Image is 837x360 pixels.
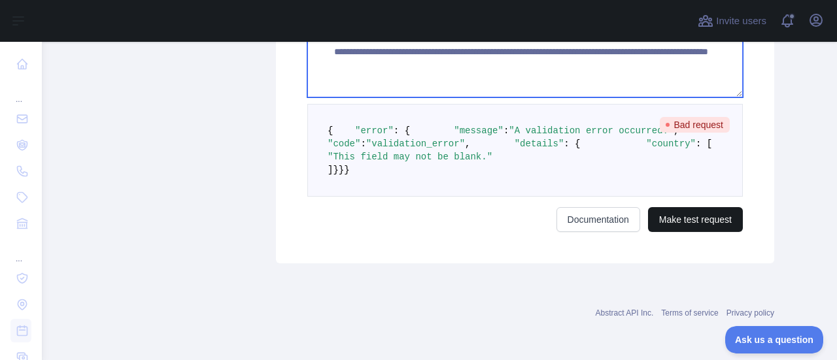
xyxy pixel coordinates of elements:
[328,139,360,149] span: "code"
[509,125,674,136] span: "A validation error occurred."
[360,139,366,149] span: :
[454,125,504,136] span: "message"
[716,14,766,29] span: Invite users
[660,117,730,133] span: Bad request
[10,78,31,105] div: ...
[725,326,824,353] iframe: Toggle Customer Support
[394,125,410,136] span: : {
[661,308,718,318] a: Terms of service
[646,139,696,149] span: "country"
[695,10,769,31] button: Invite users
[328,125,333,136] span: {
[344,165,349,175] span: }
[648,207,743,232] button: Make test request
[333,165,338,175] span: }
[556,207,640,232] a: Documentation
[328,165,333,175] span: ]
[10,238,31,264] div: ...
[726,308,774,318] a: Privacy policy
[564,139,580,149] span: : {
[504,125,509,136] span: :
[339,165,344,175] span: }
[696,139,712,149] span: : [
[355,125,394,136] span: "error"
[596,308,654,318] a: Abstract API Inc.
[328,152,492,162] span: "This field may not be blank."
[515,139,564,149] span: "details"
[465,139,470,149] span: ,
[366,139,465,149] span: "validation_error"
